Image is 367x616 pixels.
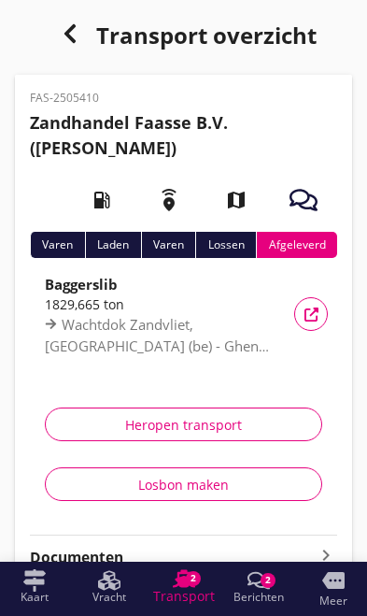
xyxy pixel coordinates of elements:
[221,562,296,612] a: Berichten
[186,571,201,586] div: 2
[45,467,322,501] button: Losbon maken
[147,562,221,612] a: Transport
[45,275,118,294] strong: Baggerslib
[322,569,345,592] i: more
[30,273,337,355] a: Baggerslib1829,665 tonWachtdok Zandvliet, [GEOGRAPHIC_DATA] (be) - Ghent Dredging (K4800), Gent (be)
[30,547,315,568] strong: Documenten
[141,232,196,258] div: Varen
[72,562,147,612] a: Vracht
[256,232,337,258] div: Afgeleverd
[319,595,347,607] span: Meer
[92,592,126,603] span: Vracht
[210,174,262,226] i: map
[61,475,306,494] div: Losbon maken
[45,294,270,314] div: 1829,665 ton
[195,232,256,258] div: Lossen
[85,232,141,258] div: Laden
[261,573,275,588] div: 2
[315,544,337,566] i: keyboard_arrow_right
[45,315,263,376] span: Wachtdok Zandvliet, [GEOGRAPHIC_DATA] (be) - Ghent Dredging (K4800), Gent (be)
[233,592,284,603] span: Berichten
[143,174,195,226] i: emergency_share
[30,232,85,258] div: Varen
[61,415,306,435] div: Heropen transport
[30,111,228,134] strong: Zandhandel Faasse B.V.
[76,174,128,226] i: local_gas_station
[153,590,215,603] span: Transport
[15,15,352,60] div: Transport overzicht
[21,592,49,603] span: Kaart
[45,408,322,441] button: Heropen transport
[30,110,337,161] h2: ([PERSON_NAME])
[30,90,337,107] p: FAS-2505410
